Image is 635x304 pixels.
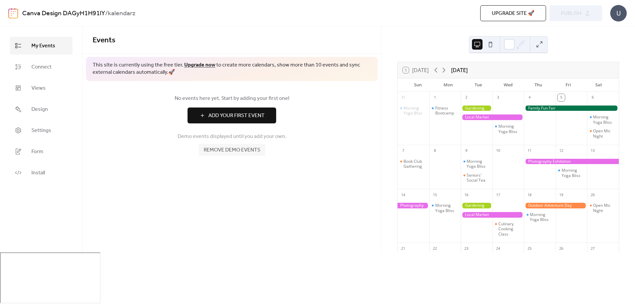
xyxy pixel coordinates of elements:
[493,78,523,92] div: Wed
[429,203,461,213] div: Morning Yoga Bliss
[524,106,619,111] div: Family Fun Fair
[451,66,468,74] div: [DATE]
[400,191,407,198] div: 14
[93,108,371,123] a: Add Your First Event
[498,124,522,134] div: Morning Yoga Bliss
[431,94,439,101] div: 1
[10,79,72,97] a: Views
[431,147,439,154] div: 8
[10,143,72,160] a: Form
[10,58,72,76] a: Connect
[93,62,371,76] span: This site is currently using the free tier. to create more calendars, show more than 10 events an...
[461,203,492,208] div: Gardening Workshop
[188,108,276,123] button: Add Your First Event
[31,42,55,50] span: My Events
[431,245,439,252] div: 22
[22,7,105,20] a: Canva Design DAGyH1H91lY
[435,106,458,116] div: Fitness Bootcamp
[593,128,616,139] div: Open Mic Night
[494,191,502,198] div: 17
[10,37,72,55] a: My Events
[461,159,492,169] div: Morning Yoga Bliss
[558,245,565,252] div: 26
[524,159,619,164] div: Photography Exhibition
[431,191,439,198] div: 15
[199,144,265,156] button: Remove demo events
[593,203,616,213] div: Open Mic Night
[610,5,627,22] div: U
[400,147,407,154] div: 7
[31,84,46,92] span: Views
[524,212,556,222] div: Morning Yoga Bliss
[587,114,619,125] div: Morning Yoga Bliss
[400,94,407,101] div: 31
[429,106,461,116] div: Fitness Bootcamp
[105,7,108,20] b: /
[204,146,260,154] span: Remove demo events
[463,147,470,154] div: 9
[31,169,45,177] span: Install
[583,78,614,92] div: Sat
[463,245,470,252] div: 23
[593,114,616,125] div: Morning Yoga Bliss
[184,60,215,70] a: Upgrade now
[400,245,407,252] div: 21
[403,78,433,92] div: Sun
[178,133,286,141] span: Demo events displayed until you add your own.
[587,203,619,213] div: Open Mic Night
[526,245,533,252] div: 25
[8,8,18,19] img: logo
[10,121,72,139] a: Settings
[530,212,553,222] div: Morning Yoga Bliss
[31,127,51,135] span: Settings
[31,148,43,156] span: Form
[526,191,533,198] div: 18
[433,78,463,92] div: Mon
[93,95,371,103] span: No events here yet. Start by adding your first one!
[31,106,48,113] span: Design
[558,94,565,101] div: 5
[494,147,502,154] div: 10
[93,33,115,48] span: Events
[403,106,427,116] div: Morning Yoga Bliss
[463,94,470,101] div: 2
[108,7,136,20] b: kalendarz
[10,100,72,118] a: Design
[558,147,565,154] div: 12
[10,164,72,182] a: Install
[492,124,524,134] div: Morning Yoga Bliss
[403,159,427,169] div: Book Club Gathering
[31,63,52,71] span: Connect
[467,173,490,183] div: Seniors' Social Tea
[553,78,583,92] div: Fri
[494,245,502,252] div: 24
[398,106,429,116] div: Morning Yoga Bliss
[461,212,524,218] div: Local Market
[480,5,546,21] button: Upgrade site 🚀
[589,191,596,198] div: 20
[498,221,522,237] div: Culinary Cooking Class
[461,173,492,183] div: Seniors' Social Tea
[526,94,533,101] div: 4
[492,221,524,237] div: Culinary Cooking Class
[526,147,533,154] div: 11
[492,10,534,18] span: Upgrade site 🚀
[556,168,587,178] div: Morning Yoga Bliss
[208,112,265,120] span: Add Your First Event
[398,203,429,208] div: Photography Exhibition
[398,159,429,169] div: Book Club Gathering
[589,147,596,154] div: 13
[524,203,587,208] div: Outdoor Adventure Day
[494,94,502,101] div: 3
[589,94,596,101] div: 6
[558,191,565,198] div: 19
[587,128,619,139] div: Open Mic Night
[461,106,492,111] div: Gardening Workshop
[523,78,553,92] div: Thu
[463,191,470,198] div: 16
[435,203,458,213] div: Morning Yoga Bliss
[461,114,524,120] div: Local Market
[467,159,490,169] div: Morning Yoga Bliss
[589,245,596,252] div: 27
[562,168,585,178] div: Morning Yoga Bliss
